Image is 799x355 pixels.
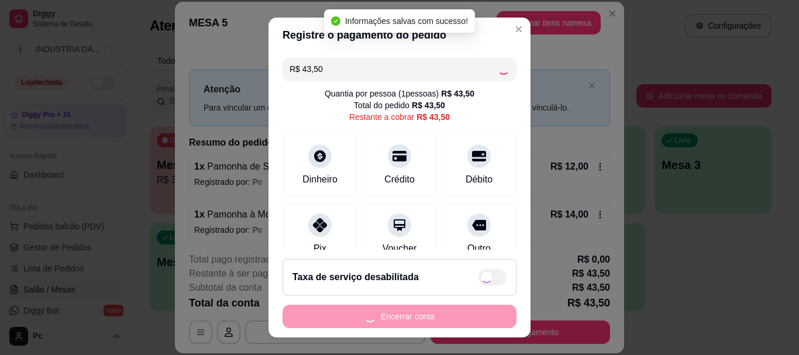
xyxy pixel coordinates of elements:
[302,173,337,187] div: Dinheiro
[412,99,445,111] div: R$ 43,50
[325,88,474,99] div: Quantia por pessoa ( 1 pessoas)
[290,57,498,81] input: Ex.: hambúrguer de cordeiro
[467,242,491,256] div: Outro
[354,99,445,111] div: Total do pedido
[345,16,468,26] span: Informações salvas com sucesso!
[331,16,340,26] span: check-circle
[383,242,417,256] div: Voucher
[384,173,415,187] div: Crédito
[441,88,474,99] div: R$ 43,50
[509,20,528,39] button: Close
[292,270,419,284] h2: Taxa de serviço desabilitada
[416,111,450,123] div: R$ 43,50
[498,63,509,75] div: Loading
[314,242,326,256] div: Pix
[466,173,493,187] div: Débito
[349,111,450,123] div: Restante a cobrar
[268,18,531,53] header: Registre o pagamento do pedido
